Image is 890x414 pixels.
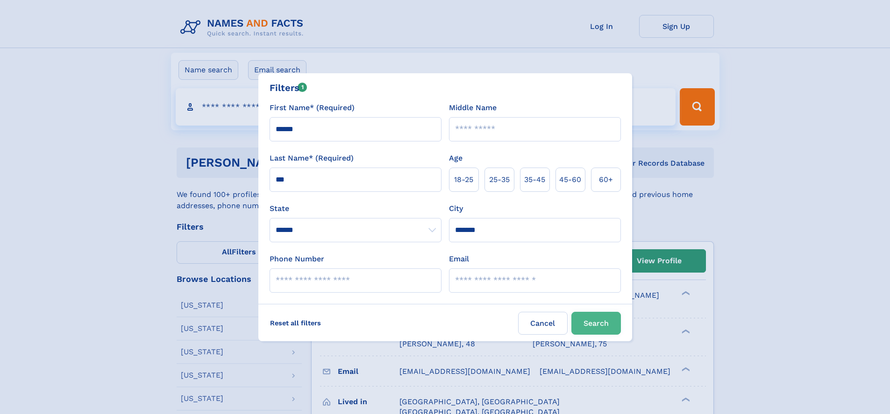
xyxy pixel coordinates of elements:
label: Cancel [518,312,568,335]
span: 25‑35 [489,174,510,185]
label: Last Name* (Required) [270,153,354,164]
label: Age [449,153,463,164]
span: 60+ [599,174,613,185]
label: Reset all filters [264,312,327,334]
div: Filters [270,81,307,95]
label: City [449,203,463,214]
label: Phone Number [270,253,324,265]
span: 45‑60 [559,174,581,185]
label: State [270,203,441,214]
button: Search [571,312,621,335]
label: Middle Name [449,102,497,113]
span: 18‑25 [454,174,473,185]
label: Email [449,253,469,265]
span: 35‑45 [524,174,545,185]
label: First Name* (Required) [270,102,355,113]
